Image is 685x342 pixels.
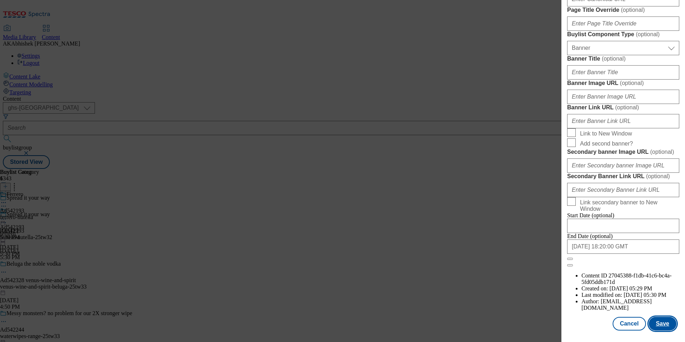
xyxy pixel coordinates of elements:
button: Close [567,258,573,260]
span: Link secondary banner to New Window [580,199,676,212]
button: Cancel [613,317,646,331]
span: Link to New Window [580,130,632,137]
label: Banner Link URL [567,104,679,111]
label: Secondary banner Image URL [567,148,679,156]
input: Enter Secondary Banner Link URL [567,183,679,197]
label: Banner Image URL [567,80,679,87]
input: Enter Page Title Override [567,16,679,31]
span: ( optional ) [646,173,670,179]
span: ( optional ) [615,104,639,110]
span: ( optional ) [602,56,626,62]
li: Created on: [581,285,679,292]
label: Buylist Component Type [567,31,679,38]
input: Enter Banner Link URL [567,114,679,128]
span: ( optional ) [650,149,674,155]
input: Enter Date [567,239,679,254]
span: End Date (optional) [567,233,613,239]
input: Enter Secondary banner Image URL [567,158,679,173]
span: [DATE] 05:29 PM [609,285,652,291]
span: Add second banner? [580,141,633,147]
span: ( optional ) [636,31,660,37]
input: Enter Date [567,219,679,233]
input: Enter Banner Title [567,65,679,80]
button: Save [649,317,676,331]
li: Author: [581,298,679,311]
li: Last modified on: [581,292,679,298]
span: ( optional ) [621,7,645,13]
span: ( optional ) [620,80,644,86]
label: Banner Title [567,55,679,62]
label: Page Title Override [567,6,679,14]
span: [DATE] 05:30 PM [624,292,666,298]
span: [EMAIL_ADDRESS][DOMAIN_NAME] [581,298,652,311]
li: Content ID [581,272,679,285]
span: Start Date (optional) [567,212,614,218]
label: Secondary Banner Link URL [567,173,679,180]
input: Enter Banner Image URL [567,90,679,104]
span: 27045388-f1db-41c6-bc4a-5fd05ddb171d [581,272,672,285]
